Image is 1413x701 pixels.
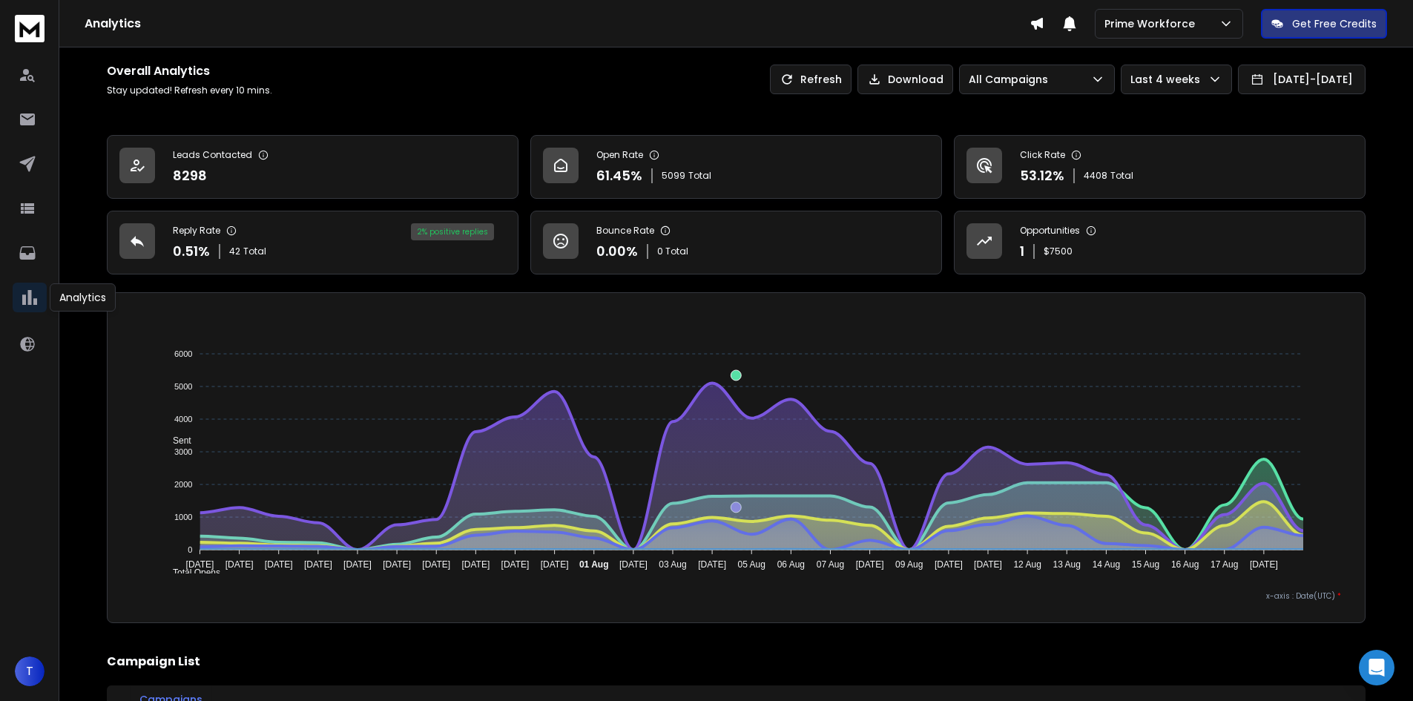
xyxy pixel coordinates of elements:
span: Total Opens [162,567,220,578]
p: Reply Rate [173,225,220,237]
p: 1 [1020,241,1024,262]
p: Prime Workforce [1104,16,1201,31]
h1: Analytics [85,15,1030,33]
div: Analytics [50,283,116,312]
p: Refresh [800,72,842,87]
h1: Overall Analytics [107,62,272,80]
tspan: [DATE] [304,559,332,570]
h2: Campaign List [107,653,1366,671]
tspan: [DATE] [856,559,884,570]
p: Click Rate [1020,149,1065,161]
tspan: 14 Aug [1093,559,1120,570]
p: All Campaigns [969,72,1054,87]
p: Open Rate [596,149,643,161]
p: Bounce Rate [596,225,654,237]
p: Stay updated! Refresh every 10 mins. [107,85,272,96]
button: [DATE]-[DATE] [1238,65,1366,94]
span: Total [1110,170,1133,182]
p: 0 Total [657,246,688,257]
p: 53.12 % [1020,165,1064,186]
tspan: [DATE] [185,559,214,570]
tspan: 15 Aug [1132,559,1159,570]
button: T [15,656,45,686]
img: logo [15,15,45,42]
span: 4408 [1084,170,1107,182]
a: Reply Rate0.51%42Total2% positive replies [107,211,518,274]
tspan: 06 Aug [777,559,805,570]
p: 0.00 % [596,241,638,262]
p: 8298 [173,165,207,186]
span: Total [243,246,266,257]
tspan: [DATE] [422,559,450,570]
tspan: 09 Aug [895,559,923,570]
tspan: 03 Aug [659,559,686,570]
tspan: [DATE] [225,559,254,570]
tspan: 6000 [174,349,192,358]
tspan: [DATE] [974,559,1002,570]
p: Last 4 weeks [1130,72,1206,87]
p: $ 7500 [1044,246,1073,257]
tspan: 1000 [174,513,192,521]
tspan: [DATE] [698,559,726,570]
button: Get Free Credits [1261,9,1387,39]
tspan: [DATE] [1250,559,1278,570]
p: Get Free Credits [1292,16,1377,31]
button: Download [857,65,953,94]
tspan: [DATE] [265,559,293,570]
tspan: 13 Aug [1053,559,1081,570]
tspan: 16 Aug [1171,559,1199,570]
p: 0.51 % [173,241,210,262]
p: Download [888,72,943,87]
tspan: [DATE] [383,559,411,570]
tspan: 3000 [174,447,192,456]
p: 61.45 % [596,165,642,186]
a: Open Rate61.45%5099Total [530,135,942,199]
p: Leads Contacted [173,149,252,161]
tspan: 2000 [174,480,192,489]
tspan: 01 Aug [579,559,609,570]
div: 2 % positive replies [411,223,494,240]
button: Refresh [770,65,852,94]
tspan: [DATE] [541,559,569,570]
tspan: [DATE] [501,559,530,570]
span: Sent [162,435,191,446]
span: 42 [229,246,240,257]
tspan: 5000 [174,382,192,391]
tspan: [DATE] [343,559,372,570]
tspan: 17 Aug [1211,559,1238,570]
a: Click Rate53.12%4408Total [954,135,1366,199]
tspan: 12 Aug [1014,559,1041,570]
p: x-axis : Date(UTC) [131,590,1341,602]
tspan: 0 [188,545,192,554]
a: Leads Contacted8298 [107,135,518,199]
div: Open Intercom Messenger [1359,650,1394,685]
tspan: 05 Aug [738,559,765,570]
span: Total [688,170,711,182]
a: Bounce Rate0.00%0 Total [530,211,942,274]
span: 5099 [662,170,685,182]
tspan: [DATE] [935,559,963,570]
tspan: 4000 [174,415,192,424]
p: Opportunities [1020,225,1080,237]
tspan: [DATE] [461,559,490,570]
tspan: 07 Aug [817,559,844,570]
a: Opportunities1$7500 [954,211,1366,274]
tspan: [DATE] [619,559,648,570]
